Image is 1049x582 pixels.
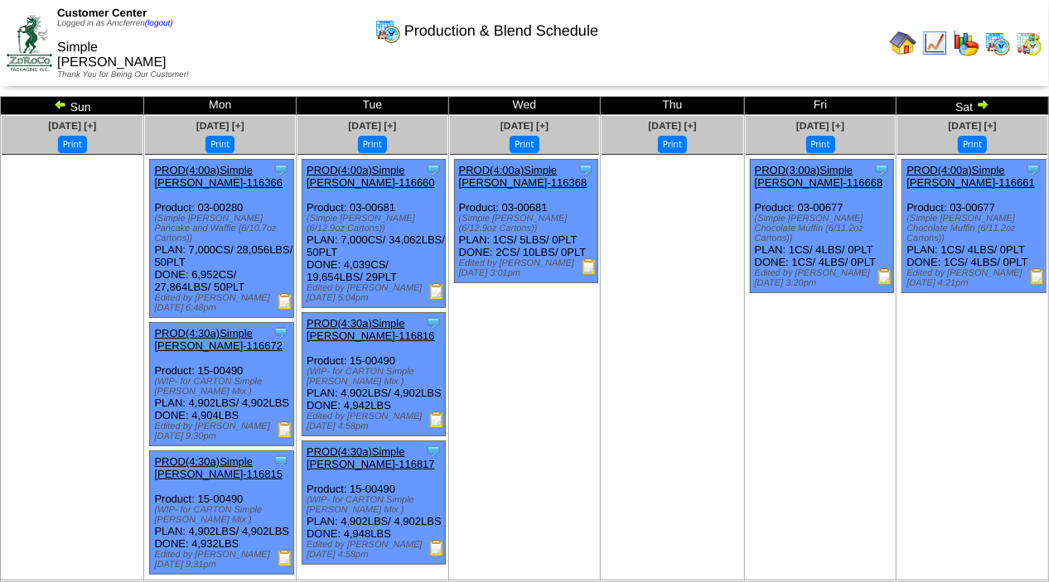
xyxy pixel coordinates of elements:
[806,136,835,153] button: Print
[277,421,293,438] img: Production Report
[154,164,283,189] a: PROD(4:00a)Simple [PERSON_NAME]-116366
[744,97,897,115] td: Fri
[949,120,997,132] a: [DATE] [+]
[755,164,883,189] a: PROD(3:00a)Simple [PERSON_NAME]-116668
[1025,161,1042,178] img: Tooltip
[154,550,292,570] div: Edited by [PERSON_NAME] [DATE] 9:31pm
[425,315,442,331] img: Tooltip
[277,550,293,566] img: Production Report
[154,505,292,525] div: (WIP- for CARTON Simple [PERSON_NAME] Mix )
[307,367,445,387] div: (WIP- for CARTON Simple [PERSON_NAME] Mix )
[500,120,549,132] a: [DATE] [+]
[750,160,893,293] div: Product: 03-00677 PLAN: 1CS / 4LBS / 0PLT DONE: 1CS / 4LBS / 0PLT
[755,268,893,288] div: Edited by [PERSON_NAME] [DATE] 3:20pm
[154,421,292,441] div: Edited by [PERSON_NAME] [DATE] 9:30pm
[459,164,587,189] a: PROD(4:00a)Simple [PERSON_NAME]-116368
[404,22,598,40] span: Production & Blend Schedule
[307,411,445,431] div: Edited by [PERSON_NAME] [DATE] 4:58pm
[601,97,744,115] td: Thu
[358,136,387,153] button: Print
[307,164,435,189] a: PROD(4:00a)Simple [PERSON_NAME]-116660
[7,15,52,70] img: ZoRoCo_Logo(Green%26Foil)%20jpg.webp
[958,136,987,153] button: Print
[428,540,445,556] img: Production Report
[302,160,446,308] div: Product: 03-00681 PLAN: 7,000CS / 34,062LBS / 50PLT DONE: 4,039CS / 19,654LBS / 29PLT
[796,120,844,132] a: [DATE] [+]
[755,214,893,243] div: (Simple [PERSON_NAME] Chocolate Muffin (6/11.2oz Cartons))
[890,30,916,56] img: home.gif
[154,327,283,352] a: PROD(4:30a)Simple [PERSON_NAME]-116672
[873,161,890,178] img: Tooltip
[510,136,539,153] button: Print
[921,30,948,56] img: line_graph.gif
[1016,30,1042,56] img: calendarinout.gif
[307,445,435,470] a: PROD(4:30a)Simple [PERSON_NAME]-116817
[425,161,442,178] img: Tooltip
[154,377,292,397] div: (WIP- for CARTON Simple [PERSON_NAME] Mix )
[273,453,289,469] img: Tooltip
[150,323,293,446] div: Product: 15-00490 PLAN: 4,902LBS / 4,902LBS DONE: 4,904LBS
[906,164,1035,189] a: PROD(4:00a)Simple [PERSON_NAME]-116661
[58,136,87,153] button: Print
[1,97,144,115] td: Sun
[144,97,297,115] td: Mon
[154,293,292,313] div: Edited by [PERSON_NAME] [DATE] 6:48pm
[348,120,396,132] a: [DATE] [+]
[307,214,445,233] div: (Simple [PERSON_NAME] (6/12.9oz Cartons))
[57,70,189,79] span: Thank You for Being Our Customer!
[902,160,1046,293] div: Product: 03-00677 PLAN: 1CS / 4LBS / 0PLT DONE: 1CS / 4LBS / 0PLT
[307,540,445,560] div: Edited by [PERSON_NAME] [DATE] 4:58pm
[448,97,601,115] td: Wed
[648,120,696,132] a: [DATE] [+]
[428,411,445,428] img: Production Report
[302,441,446,565] div: Product: 15-00490 PLAN: 4,902LBS / 4,902LBS DONE: 4,948LBS
[273,161,289,178] img: Tooltip
[425,443,442,459] img: Tooltip
[578,161,594,178] img: Tooltip
[459,258,597,278] div: Edited by [PERSON_NAME] [DATE] 3:01pm
[57,7,147,19] span: Customer Center
[48,120,96,132] a: [DATE] [+]
[454,160,597,283] div: Product: 03-00681 PLAN: 1CS / 5LBS / 0PLT DONE: 2CS / 10LBS / 0PLT
[273,325,289,341] img: Tooltip
[302,313,446,436] div: Product: 15-00490 PLAN: 4,902LBS / 4,902LBS DONE: 4,942LBS
[428,283,445,300] img: Production Report
[54,98,67,111] img: arrowleft.gif
[307,317,435,342] a: PROD(4:30a)Simple [PERSON_NAME]-116816
[57,41,167,70] span: Simple [PERSON_NAME]
[581,258,597,275] img: Production Report
[57,19,173,28] span: Logged in as Amcferren
[375,17,401,44] img: calendarprod.gif
[277,293,293,310] img: Production Report
[897,97,1049,115] td: Sat
[976,98,989,111] img: arrowright.gif
[145,19,173,28] a: (logout)
[906,214,1045,243] div: (Simple [PERSON_NAME] Chocolate Muffin (6/11.2oz Cartons))
[150,160,293,318] div: Product: 03-00280 PLAN: 7,000CS / 28,056LBS / 50PLT DONE: 6,952CS / 27,864LBS / 50PLT
[906,268,1045,288] div: Edited by [PERSON_NAME] [DATE] 4:21pm
[984,30,1011,56] img: calendarprod.gif
[1029,268,1046,285] img: Production Report
[658,136,687,153] button: Print
[196,120,244,132] a: [DATE] [+]
[459,214,597,233] div: (Simple [PERSON_NAME] (6/12.9oz Cartons))
[154,455,283,480] a: PROD(4:30a)Simple [PERSON_NAME]-116815
[154,214,292,243] div: (Simple [PERSON_NAME] Pancake and Waffle (6/10.7oz Cartons))
[877,268,893,285] img: Production Report
[150,451,293,575] div: Product: 15-00490 PLAN: 4,902LBS / 4,902LBS DONE: 4,932LBS
[307,283,445,303] div: Edited by [PERSON_NAME] [DATE] 5:04pm
[307,495,445,515] div: (WIP- for CARTON Simple [PERSON_NAME] Mix )
[953,30,979,56] img: graph.gif
[297,97,449,115] td: Tue
[205,136,234,153] button: Print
